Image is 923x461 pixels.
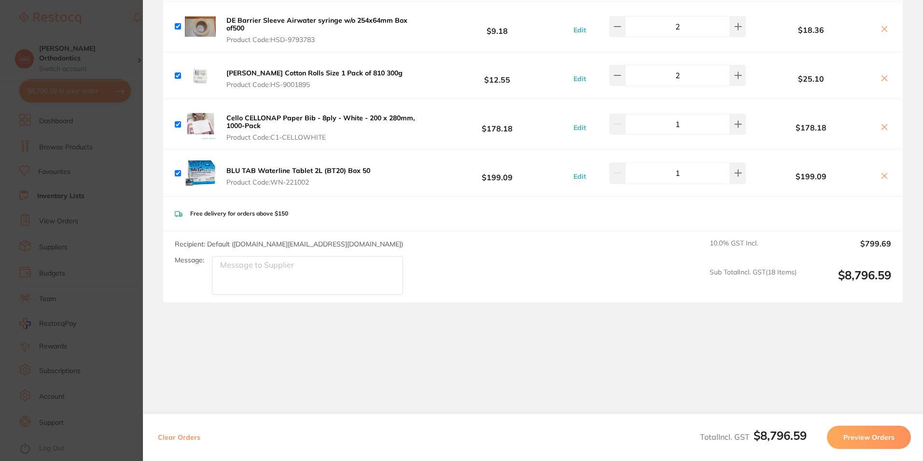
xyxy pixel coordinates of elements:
b: $178.18 [748,123,874,132]
button: Edit [571,172,589,181]
b: $199.09 [748,172,874,181]
span: Product Code: C1-CELLOWHITE [226,133,422,141]
img: cHJocnM0Mw [185,109,216,140]
span: Product Code: WN-221002 [226,178,370,186]
span: 10.0 % GST Incl. [710,239,797,260]
span: Sub Total Incl. GST ( 18 Items) [710,268,797,295]
img: ZTFtb3p5OQ [185,158,216,188]
span: Product Code: HS-9001895 [226,81,403,88]
b: DE Barrier Sleeve Airwater syringe w/o 254x64mm Box of500 [226,16,407,32]
button: [PERSON_NAME] Cotton Rolls Size 1 Pack of 810 300g Product Code:HS-9001895 [224,69,406,89]
b: $12.55 [425,67,569,85]
span: Product Code: HSD-9793783 [226,36,422,43]
button: Edit [571,74,589,83]
output: $799.69 [804,239,891,260]
b: $8,796.59 [754,428,807,443]
b: BLU TAB Waterline Tablet 2L (BT20) Box 50 [226,166,370,175]
b: [PERSON_NAME] Cotton Rolls Size 1 Pack of 810 300g [226,69,403,77]
button: DE Barrier Sleeve Airwater syringe w/o 254x64mm Box of500 Product Code:HSD-9793783 [224,16,425,44]
img: cWZnbW83ZQ [185,11,216,42]
label: Message: [175,256,204,264]
b: $199.09 [425,164,569,182]
button: Clear Orders [155,426,203,449]
button: Preview Orders [827,426,911,449]
button: Edit [571,123,589,132]
img: NmU0Z3RpNA [185,60,216,91]
b: $9.18 [425,18,569,36]
b: $178.18 [425,115,569,133]
span: Total Incl. GST [700,432,807,442]
b: Cello CELLONAP Paper Bib - 8ply - White - 200 x 280mm, 1000-Pack [226,114,415,130]
span: Recipient: Default ( [DOMAIN_NAME][EMAIL_ADDRESS][DOMAIN_NAME] ) [175,240,403,248]
b: $18.36 [748,26,874,34]
p: Free delivery for orders above $150 [190,210,288,217]
button: Cello CELLONAP Paper Bib - 8ply - White - 200 x 280mm, 1000-Pack Product Code:C1-CELLOWHITE [224,114,425,142]
button: Edit [571,26,589,34]
button: BLU TAB Waterline Tablet 2L (BT20) Box 50 Product Code:WN-221002 [224,166,373,187]
output: $8,796.59 [804,268,891,295]
b: $25.10 [748,74,874,83]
